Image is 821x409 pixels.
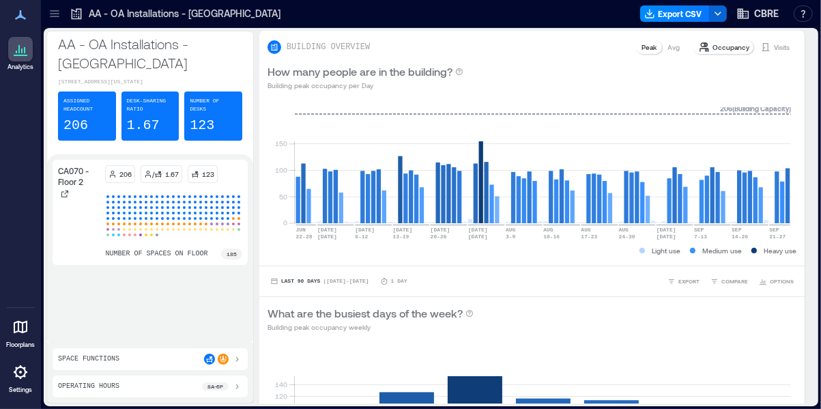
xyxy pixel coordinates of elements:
text: AUG [581,227,591,233]
p: Building peak occupancy per Day [268,80,463,91]
text: [DATE] [317,234,337,240]
p: Medium use [702,245,742,256]
tspan: 100 [274,166,287,174]
button: Last 90 Days |[DATE]-[DATE] [268,274,372,288]
tspan: 140 [274,380,287,389]
p: Building peak occupancy weekly [268,322,474,333]
tspan: 120 [274,392,287,400]
button: Export CSV [640,5,710,22]
p: Occupancy [712,42,749,53]
p: Visits [774,42,790,53]
p: 1 Day [391,277,407,285]
text: [DATE] [468,227,488,233]
p: AA - OA Installations - [GEOGRAPHIC_DATA] [89,7,280,20]
text: 20-26 [430,234,446,240]
text: [DATE] [657,234,676,240]
text: AUG [506,227,516,233]
p: 206 [63,116,88,135]
p: Floorplans [6,341,35,349]
p: 206 [119,169,132,180]
p: Analytics [8,63,33,71]
a: Analytics [3,33,38,75]
p: 1.67 [165,169,179,180]
span: EXPORT [678,277,700,285]
span: COMPARE [721,277,748,285]
text: 13-19 [392,234,409,240]
p: Number of Desks [190,97,237,113]
p: Heavy use [764,245,796,256]
text: 24-30 [618,234,635,240]
button: CBRE [732,3,783,25]
text: [DATE] [468,234,488,240]
text: [DATE] [355,227,375,233]
p: Space Functions [58,354,119,365]
text: [DATE] [430,227,450,233]
p: How many people are in the building? [268,64,452,80]
text: 21-27 [769,234,786,240]
a: Floorplans [2,311,39,353]
p: [STREET_ADDRESS][US_STATE] [58,78,242,86]
p: 8a - 6p [207,382,223,391]
p: Assigned Headcount [63,97,111,113]
p: 1.67 [127,116,160,135]
tspan: 50 [278,193,287,201]
button: OPTIONS [756,274,796,288]
p: Settings [9,386,32,394]
p: CA070 - Floor 2 [58,165,100,187]
p: 123 [190,116,214,135]
text: SEP [732,227,742,233]
text: 6-12 [355,234,368,240]
text: JUN [296,227,306,233]
text: [DATE] [317,227,337,233]
p: Desk-sharing ratio [127,97,174,113]
text: 7-13 [694,234,707,240]
tspan: 0 [283,218,287,227]
text: 10-16 [543,234,560,240]
text: AUG [618,227,629,233]
text: [DATE] [392,227,412,233]
button: EXPORT [665,274,702,288]
a: Settings [4,356,37,398]
text: SEP [694,227,704,233]
p: 185 [227,250,237,258]
p: Avg [667,42,680,53]
text: 14-20 [732,234,748,240]
span: OPTIONS [770,277,794,285]
button: COMPARE [708,274,751,288]
p: AA - OA Installations - [GEOGRAPHIC_DATA] [58,34,242,72]
p: Operating Hours [58,381,119,392]
text: AUG [543,227,553,233]
text: SEP [769,227,779,233]
text: 17-23 [581,234,597,240]
tspan: 150 [274,139,287,147]
p: BUILDING OVERVIEW [287,42,370,53]
text: [DATE] [657,227,676,233]
p: What are the busiest days of the week? [268,305,463,322]
p: Light use [652,245,680,256]
span: CBRE [754,7,779,20]
p: Peak [642,42,657,53]
p: number of spaces on floor [105,249,207,259]
text: 3-9 [506,234,516,240]
p: / [152,169,154,180]
p: 123 [202,169,214,180]
text: 22-28 [296,234,312,240]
